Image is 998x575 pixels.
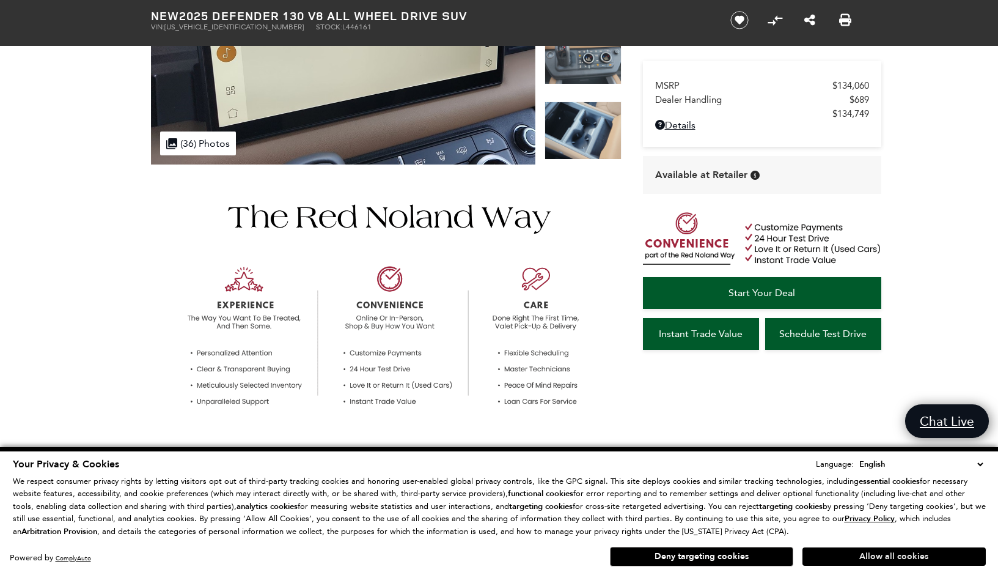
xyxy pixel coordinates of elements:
span: Your Privacy & Cookies [13,458,119,471]
a: Details [655,119,869,131]
div: Vehicle is in stock and ready for immediate delivery. Due to demand, availability is subject to c... [750,171,760,180]
u: Privacy Policy [845,513,895,524]
a: MSRP $134,060 [655,80,869,91]
span: $134,060 [832,80,869,91]
span: [US_VEHICLE_IDENTIFICATION_NUMBER] [164,23,304,31]
a: Start Your Deal [643,277,881,309]
div: Language: [816,460,854,468]
span: Stock: [316,23,342,31]
strong: analytics cookies [237,501,298,512]
div: Powered by [10,554,91,562]
button: Save vehicle [726,10,753,30]
span: $134,749 [832,108,869,119]
span: Dealer Handling [655,94,849,105]
span: L446161 [342,23,372,31]
span: Instant Trade Value [659,328,743,339]
span: $689 [849,94,869,105]
p: We respect consumer privacy rights by letting visitors opt out of third-party tracking cookies an... [13,475,986,538]
span: Chat Live [914,413,980,429]
span: Schedule Test Drive [779,328,867,339]
span: MSRP [655,80,832,91]
strong: Arbitration Provision [21,526,97,537]
a: $134,749 [655,108,869,119]
a: Chat Live [905,404,989,438]
span: VIN: [151,23,164,31]
select: Language Select [856,458,986,471]
strong: targeting cookies [759,501,823,512]
button: Compare Vehicle [766,11,784,29]
a: Share this New 2025 Defender 130 V8 All Wheel Drive SUV [804,13,815,28]
img: New 2025 Santorini Black LAND ROVER V8 image 23 [545,26,622,84]
a: Privacy Policy [845,514,895,523]
div: (36) Photos [160,132,236,155]
h1: 2025 Defender 130 V8 All Wheel Drive SUV [151,9,710,23]
strong: New [151,7,179,24]
span: Start Your Deal [728,287,795,299]
img: New 2025 Santorini Black LAND ROVER V8 image 24 [545,102,622,160]
a: Schedule Test Drive [765,318,881,350]
strong: functional cookies [508,488,573,499]
iframe: YouTube video player [643,356,881,549]
a: Instant Trade Value [643,318,759,350]
a: Dealer Handling $689 [655,94,869,105]
button: Deny targeting cookies [610,547,793,566]
a: Print this New 2025 Defender 130 V8 All Wheel Drive SUV [839,13,851,28]
a: ComplyAuto [56,554,91,562]
button: Allow all cookies [802,547,986,566]
span: Available at Retailer [655,168,747,182]
strong: essential cookies [859,476,920,487]
strong: targeting cookies [509,501,573,512]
